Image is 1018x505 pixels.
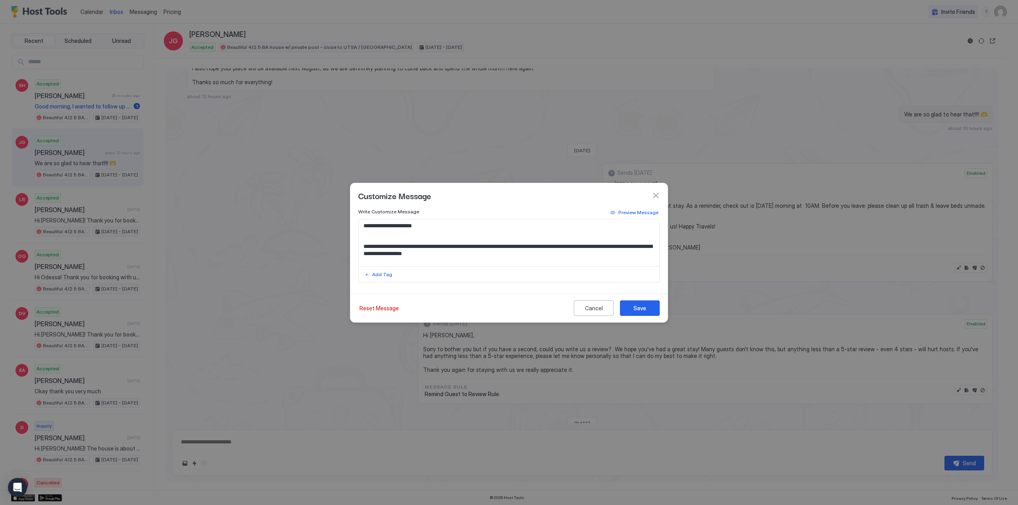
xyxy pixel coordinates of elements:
[372,271,392,278] div: Add Tag
[633,304,646,312] div: Save
[585,304,603,312] div: Cancel
[358,190,431,201] span: Customize Message
[359,304,399,312] div: Reset Message
[358,300,400,316] button: Reset Message
[620,300,660,316] button: Save
[8,478,27,497] div: Open Intercom Messenger
[363,270,393,279] button: Add Tag
[359,219,659,266] textarea: Input Field
[358,209,419,215] span: Write Customize Message
[609,208,660,217] button: Preview Message
[618,209,659,216] div: Preview Message
[574,300,614,316] button: Cancel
